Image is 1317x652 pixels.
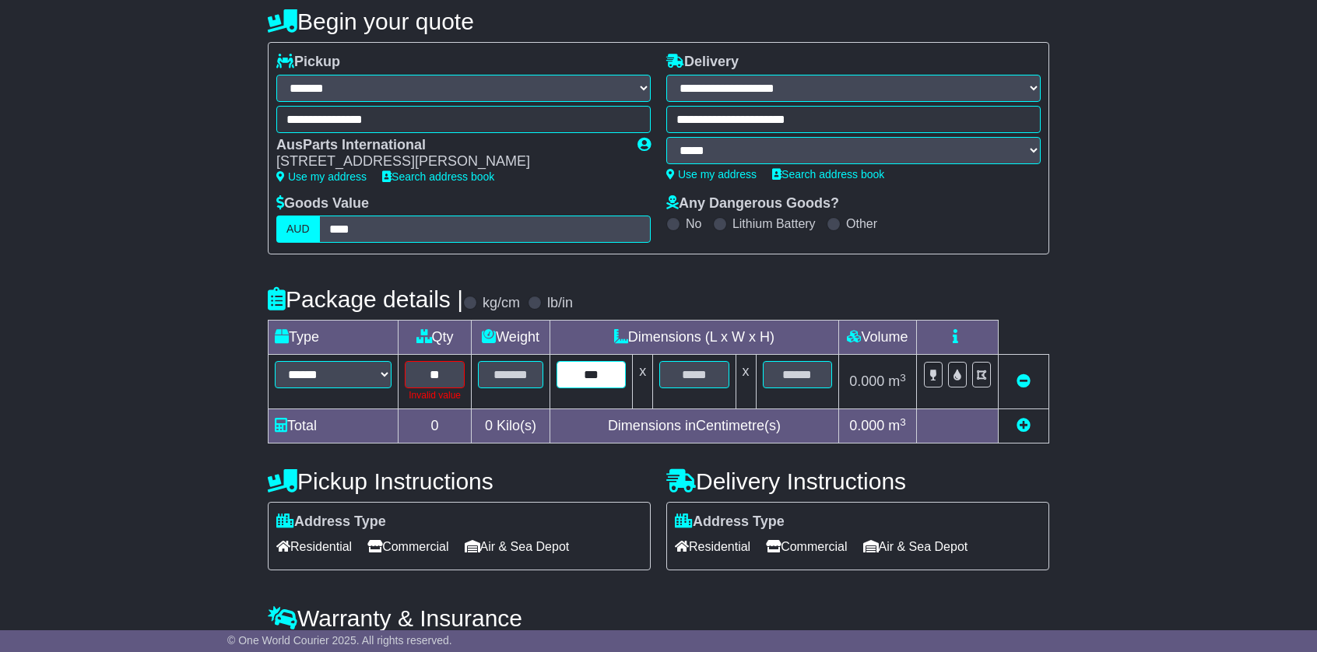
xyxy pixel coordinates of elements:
[666,468,1049,494] h4: Delivery Instructions
[686,216,701,231] label: No
[465,535,570,559] span: Air & Sea Depot
[1017,418,1031,433] a: Add new item
[382,170,494,183] a: Search address book
[888,418,906,433] span: m
[276,137,622,154] div: AusParts International
[276,195,369,212] label: Goods Value
[766,535,847,559] span: Commercial
[276,514,386,531] label: Address Type
[268,286,463,312] h4: Package details |
[268,468,651,494] h4: Pickup Instructions
[849,373,884,389] span: 0.000
[485,418,493,433] span: 0
[736,355,756,409] td: x
[675,535,750,559] span: Residential
[863,535,968,559] span: Air & Sea Depot
[472,409,550,443] td: Kilo(s)
[772,168,884,181] a: Search address book
[732,216,816,231] label: Lithium Battery
[276,153,622,170] div: [STREET_ADDRESS][PERSON_NAME]
[846,216,877,231] label: Other
[849,418,884,433] span: 0.000
[550,321,838,355] td: Dimensions (L x W x H)
[666,195,839,212] label: Any Dangerous Goods?
[633,355,653,409] td: x
[1017,373,1031,389] a: Remove this item
[276,54,340,71] label: Pickup
[900,372,906,384] sup: 3
[666,168,757,181] a: Use my address
[888,373,906,389] span: m
[483,295,520,312] label: kg/cm
[900,416,906,428] sup: 3
[838,321,916,355] td: Volume
[666,54,739,71] label: Delivery
[268,9,1049,34] h4: Begin your quote
[405,388,465,402] div: Invalid value
[547,295,573,312] label: lb/in
[227,634,452,647] span: © One World Courier 2025. All rights reserved.
[268,605,1049,631] h4: Warranty & Insurance
[276,535,352,559] span: Residential
[399,409,472,443] td: 0
[276,216,320,243] label: AUD
[269,409,399,443] td: Total
[367,535,448,559] span: Commercial
[472,321,550,355] td: Weight
[269,321,399,355] td: Type
[550,409,838,443] td: Dimensions in Centimetre(s)
[399,321,472,355] td: Qty
[276,170,367,183] a: Use my address
[675,514,785,531] label: Address Type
